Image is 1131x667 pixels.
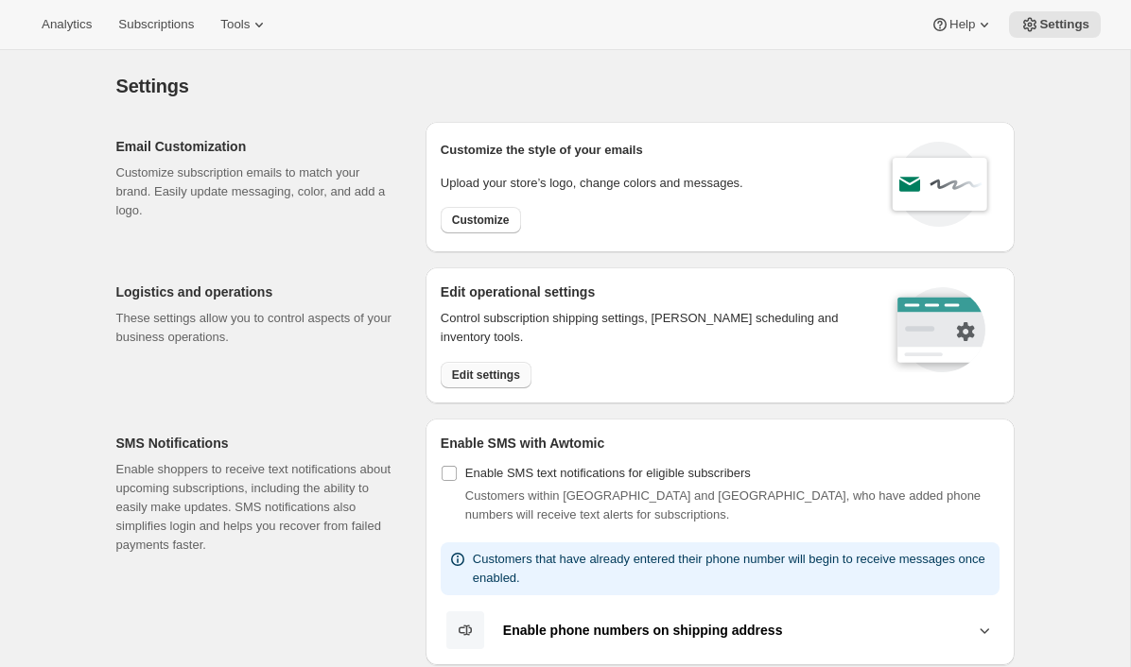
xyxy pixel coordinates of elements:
[441,309,863,347] p: Control subscription shipping settings, [PERSON_NAME] scheduling and inventory tools.
[441,362,531,388] button: Edit settings
[1009,11,1101,38] button: Settings
[220,17,250,32] span: Tools
[116,434,395,453] h2: SMS Notifications
[452,213,510,228] span: Customize
[441,141,643,160] p: Customize the style of your emails
[42,17,92,32] span: Analytics
[473,550,992,588] p: Customers that have already entered their phone number will begin to receive messages once enabled.
[949,17,975,32] span: Help
[116,76,189,96] span: Settings
[116,309,395,347] p: These settings allow you to control aspects of your business operations.
[441,282,863,301] h2: Edit operational settings
[30,11,103,38] button: Analytics
[465,466,751,480] span: Enable SMS text notifications for eligible subscribers
[441,610,1000,650] button: Enable phone numbers on shipping address
[116,137,395,156] h2: Email Customization
[116,460,395,555] p: Enable shoppers to receive text notifications about upcoming subscriptions, including the ability...
[465,488,981,522] span: Customers within [GEOGRAPHIC_DATA] and [GEOGRAPHIC_DATA], who have added phone numbers will recei...
[116,282,395,301] h2: Logistics and operations
[209,11,280,38] button: Tools
[118,17,194,32] span: Subscriptions
[116,163,395,220] p: Customize subscription emails to match your brand. Easily update messaging, color, and add a logo.
[441,174,743,193] p: Upload your store’s logo, change colors and messages.
[452,368,520,383] span: Edit settings
[503,623,783,638] b: Enable phone numbers on shipping address
[919,11,1005,38] button: Help
[107,11,205,38] button: Subscriptions
[441,207,521,233] button: Customize
[1039,17,1089,32] span: Settings
[441,434,1000,453] h2: Enable SMS with Awtomic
